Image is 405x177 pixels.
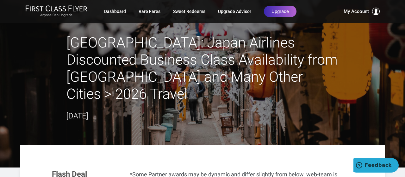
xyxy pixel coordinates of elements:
a: First Class FlyerAnyone Can Upgrade [25,5,87,18]
a: Upgrade [264,6,296,17]
span: My Account [344,8,369,15]
a: Upgrade Advisor [218,6,251,17]
a: Sweet Redeems [173,6,205,17]
button: My Account [344,8,380,15]
a: Rare Fares [139,6,160,17]
a: Dashboard [104,6,126,17]
time: [DATE] [66,111,88,120]
iframe: Opens a widget where you can find more information [353,158,399,174]
h2: [GEOGRAPHIC_DATA]: Japan Airlines Discounted Business Class Availability from [GEOGRAPHIC_DATA] a... [66,34,339,103]
img: First Class Flyer [25,5,87,12]
small: Anyone Can Upgrade [25,13,87,17]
